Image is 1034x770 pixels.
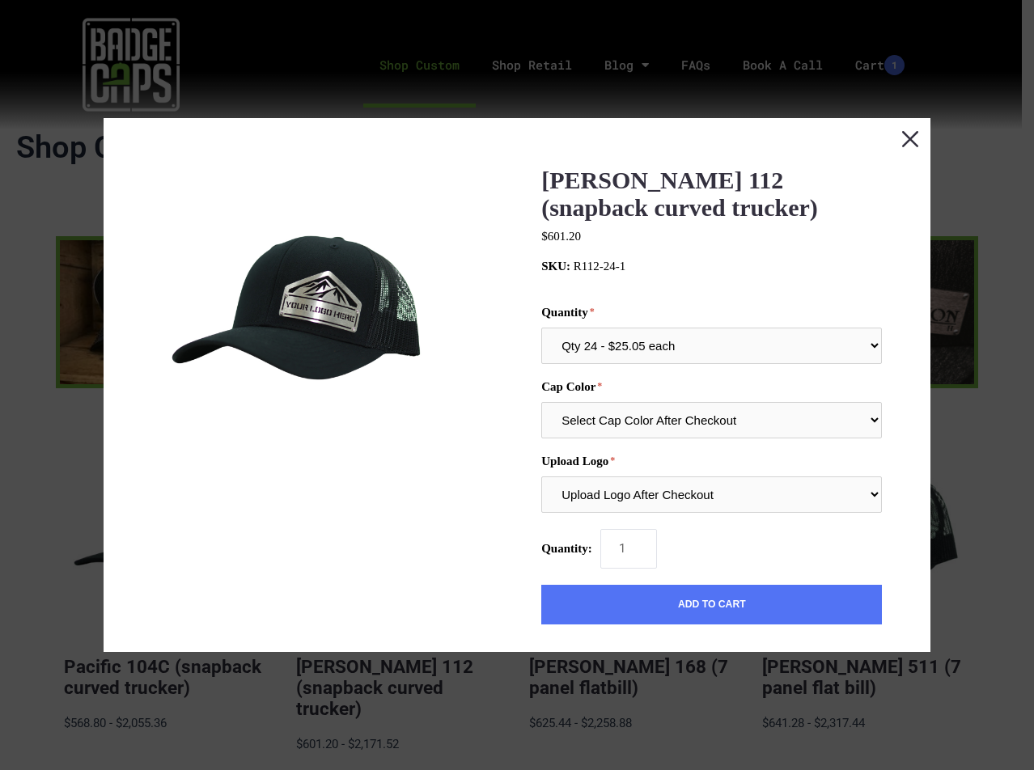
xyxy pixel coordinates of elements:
[152,167,451,466] img: BadgeCaps - Richardson 112
[574,260,625,273] span: R112-24-1
[541,542,592,555] span: Quantity:
[541,167,818,221] a: [PERSON_NAME] 112 (snapback curved trucker)
[541,306,882,319] label: Quantity
[541,585,882,625] button: Add to Cart
[890,118,930,159] button: Close this dialog window
[541,260,570,273] span: SKU:
[541,230,581,243] span: $601.20
[541,455,882,468] label: Upload Logo
[541,380,882,394] label: Cap Color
